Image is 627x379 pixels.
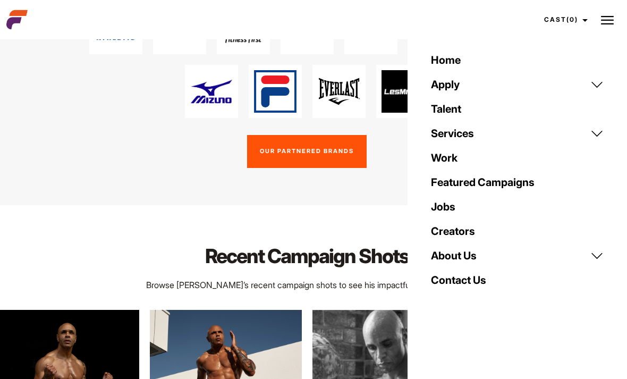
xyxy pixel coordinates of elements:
img: Burger icon [601,14,614,27]
a: Services [425,121,610,146]
img: Everlast 1 [318,70,360,113]
img: fila logo B4B6AFC3C8 seeklogo.com_ [254,70,296,113]
img: cropped-aefm-brand-fav-22-square.png [6,9,28,30]
a: Featured Campaigns [425,170,610,195]
span: (0) [566,15,578,23]
a: Talent [425,97,610,121]
a: Home [425,48,610,72]
a: Apply [425,72,610,97]
a: Creators [425,219,610,243]
a: Our Partnered Brands [247,135,367,168]
h2: Recent Campaign Shots [127,242,487,270]
a: Work [425,146,610,170]
a: Contact Us [425,268,610,292]
a: Jobs [425,195,610,219]
a: About Us [425,243,610,268]
a: Cast(0) [535,5,594,34]
p: Browse [PERSON_NAME]’s recent campaign shots to see his impactful work in action. [127,279,487,291]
